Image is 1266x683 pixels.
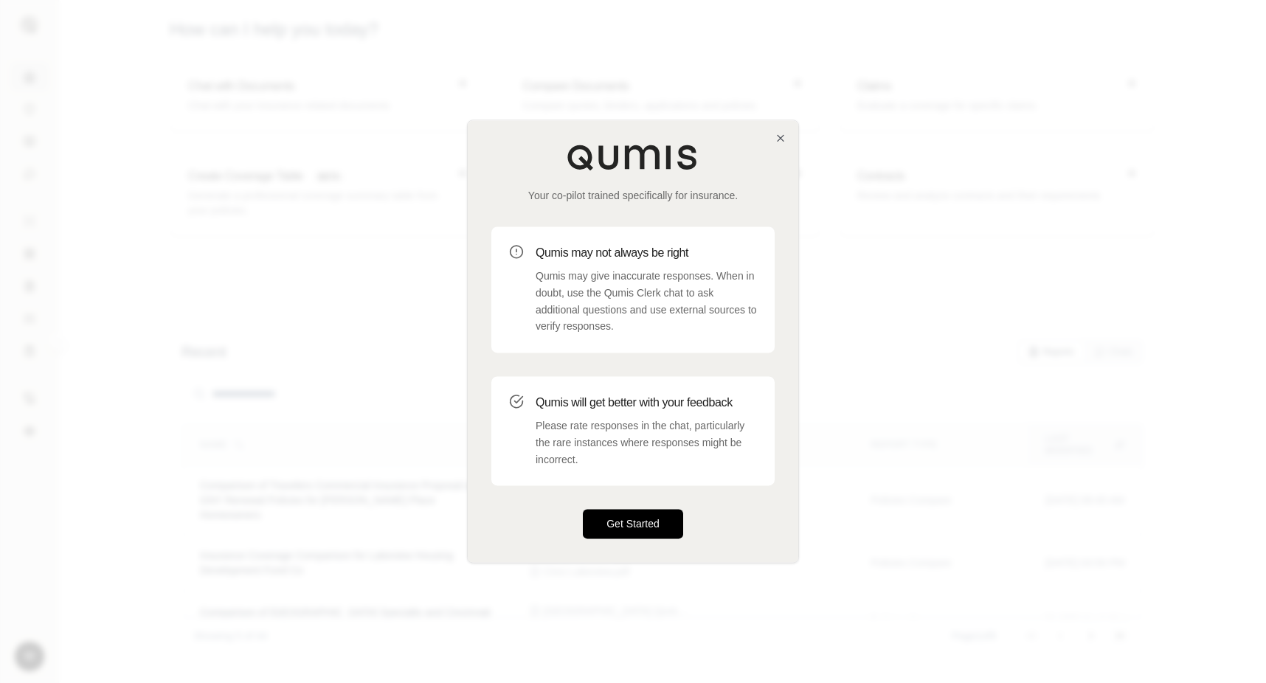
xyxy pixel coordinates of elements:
[536,268,757,335] p: Qumis may give inaccurate responses. When in doubt, use the Qumis Clerk chat to ask additional qu...
[583,510,683,539] button: Get Started
[536,417,757,468] p: Please rate responses in the chat, particularly the rare instances where responses might be incor...
[491,188,775,203] p: Your co-pilot trained specifically for insurance.
[536,244,757,262] h3: Qumis may not always be right
[536,394,757,412] h3: Qumis will get better with your feedback
[567,144,699,170] img: Qumis Logo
